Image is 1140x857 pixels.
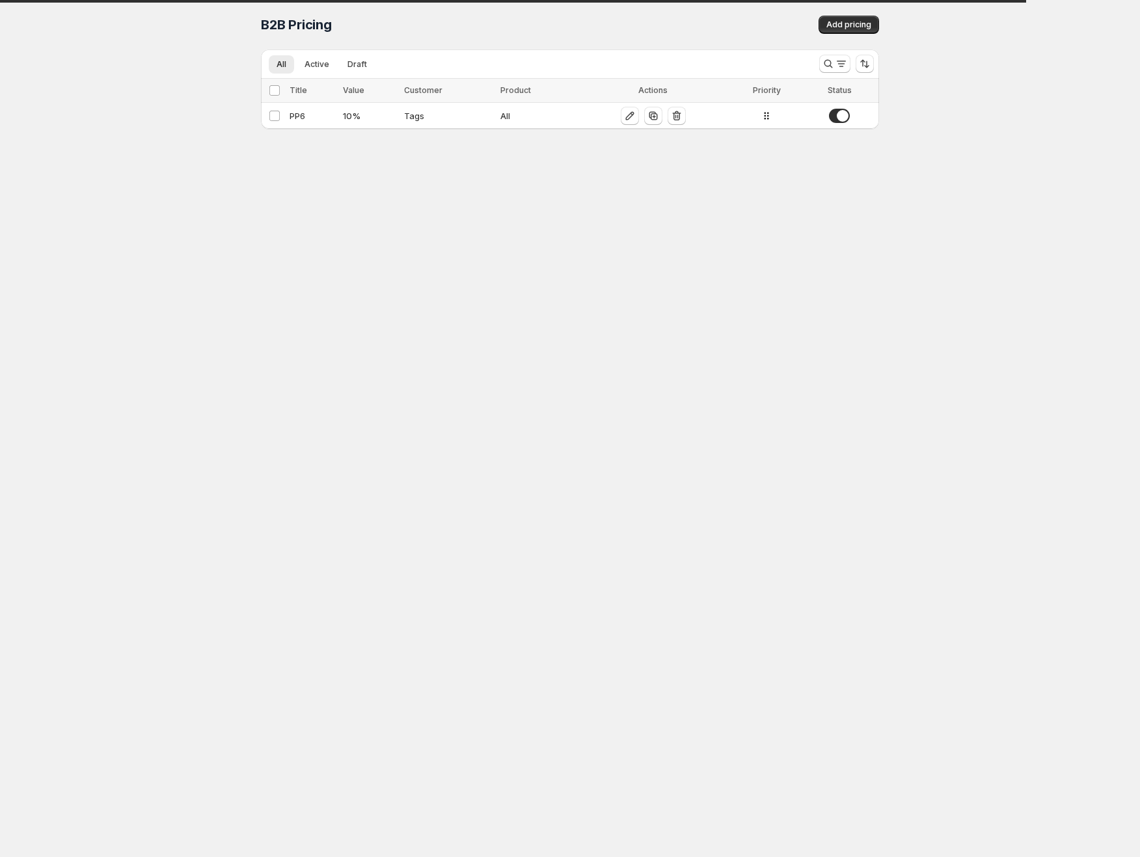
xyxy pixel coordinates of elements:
span: All [277,59,286,70]
span: Priority [753,85,781,95]
span: Active [305,59,329,70]
span: Product [500,85,531,95]
div: Tags [404,109,493,122]
span: Title [290,85,307,95]
div: 10 % [343,109,396,122]
button: Sort the results [856,55,874,73]
span: Actions [638,85,668,95]
div: All [500,109,573,122]
span: Add pricing [826,20,871,30]
button: Add pricing [819,16,879,34]
span: Customer [404,85,442,95]
span: B2B Pricing [261,17,332,33]
span: Value [343,85,364,95]
div: PP6 [290,109,335,122]
button: Search and filter results [819,55,850,73]
span: Draft [347,59,367,70]
span: Status [828,85,852,95]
